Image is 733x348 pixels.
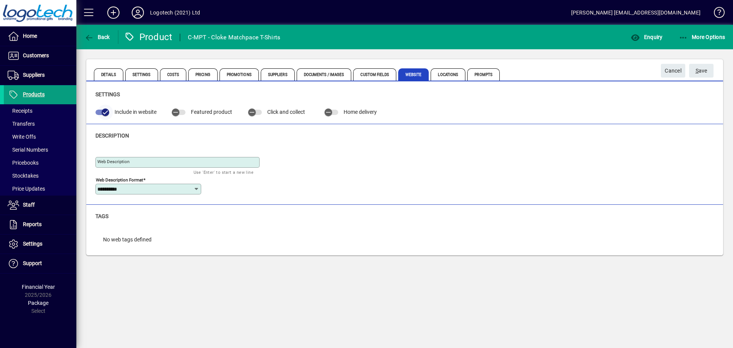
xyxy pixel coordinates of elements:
[101,6,126,19] button: Add
[631,34,662,40] span: Enquiry
[23,72,45,78] span: Suppliers
[97,159,129,164] mat-label: Web Description
[571,6,701,19] div: [PERSON_NAME] [EMAIL_ADDRESS][DOMAIN_NAME]
[125,68,158,81] span: Settings
[4,215,76,234] a: Reports
[696,68,699,74] span: S
[708,2,723,26] a: Knowledge Base
[94,68,123,81] span: Details
[8,108,32,114] span: Receipts
[677,30,727,44] button: More Options
[398,68,429,81] span: Website
[84,34,110,40] span: Back
[4,143,76,156] a: Serial Numbers
[124,31,173,43] div: Product
[22,284,55,290] span: Financial Year
[344,109,377,115] span: Home delivery
[4,104,76,117] a: Receipts
[82,30,112,44] button: Back
[23,91,45,97] span: Products
[8,186,45,192] span: Price Updates
[95,91,120,97] span: Settings
[194,168,253,176] mat-hint: Use 'Enter' to start a new line
[188,31,280,44] div: C-MPT - Cloke Matchpace T-Shirts
[4,66,76,85] a: Suppliers
[95,213,108,219] span: Tags
[467,68,500,81] span: Prompts
[665,65,681,77] span: Cancel
[431,68,465,81] span: Locations
[661,64,685,78] button: Cancel
[23,260,42,266] span: Support
[4,169,76,182] a: Stocktakes
[261,68,295,81] span: Suppliers
[23,241,42,247] span: Settings
[696,65,707,77] span: ave
[191,109,232,115] span: Featured product
[188,68,218,81] span: Pricing
[8,173,39,179] span: Stocktakes
[23,202,35,208] span: Staff
[8,121,35,127] span: Transfers
[95,133,129,139] span: Description
[126,6,150,19] button: Profile
[267,109,305,115] span: Click and collect
[629,30,664,44] button: Enquiry
[4,117,76,130] a: Transfers
[4,130,76,143] a: Write Offs
[8,147,48,153] span: Serial Numbers
[115,109,157,115] span: Include in website
[28,300,48,306] span: Package
[160,68,187,81] span: Costs
[95,228,159,251] div: No web tags defined
[4,235,76,254] a: Settings
[23,221,42,227] span: Reports
[297,68,352,81] span: Documents / Images
[353,68,396,81] span: Custom Fields
[4,46,76,65] a: Customers
[4,182,76,195] a: Price Updates
[220,68,259,81] span: Promotions
[679,34,725,40] span: More Options
[8,160,39,166] span: Pricebooks
[150,6,200,19] div: Logotech (2021) Ltd
[4,27,76,46] a: Home
[23,33,37,39] span: Home
[8,134,36,140] span: Write Offs
[4,156,76,169] a: Pricebooks
[96,177,143,182] mat-label: Web Description Format
[4,254,76,273] a: Support
[76,30,118,44] app-page-header-button: Back
[689,64,714,78] button: Save
[23,52,49,58] span: Customers
[4,196,76,215] a: Staff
